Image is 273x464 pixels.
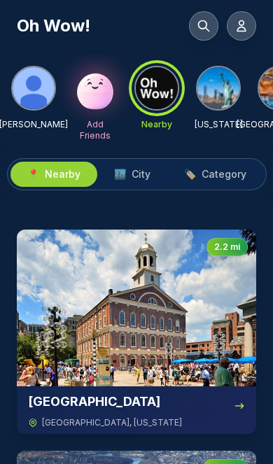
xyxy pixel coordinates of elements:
span: Category [202,167,246,181]
img: Matthew Miller [13,67,55,109]
p: [US_STATE] [195,119,243,130]
img: Add Friends [73,66,118,111]
button: 🏙️City [97,162,167,187]
img: Boston [17,230,256,386]
h1: Oh Wow! [17,15,90,37]
span: City [132,167,150,181]
span: Nearby [45,167,80,181]
button: 📍Nearby [10,162,97,187]
span: 2.2 mi [214,241,240,253]
p: Nearby [141,119,172,130]
h3: [GEOGRAPHIC_DATA] [28,392,160,412]
button: 🏷️Category [167,162,263,187]
span: [GEOGRAPHIC_DATA] , [US_STATE] [42,417,182,428]
img: New York [197,67,239,109]
span: 🏷️ [184,167,196,181]
span: 📍 [27,167,39,181]
span: 🏙️ [114,167,126,181]
p: Add Friends [73,119,118,141]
